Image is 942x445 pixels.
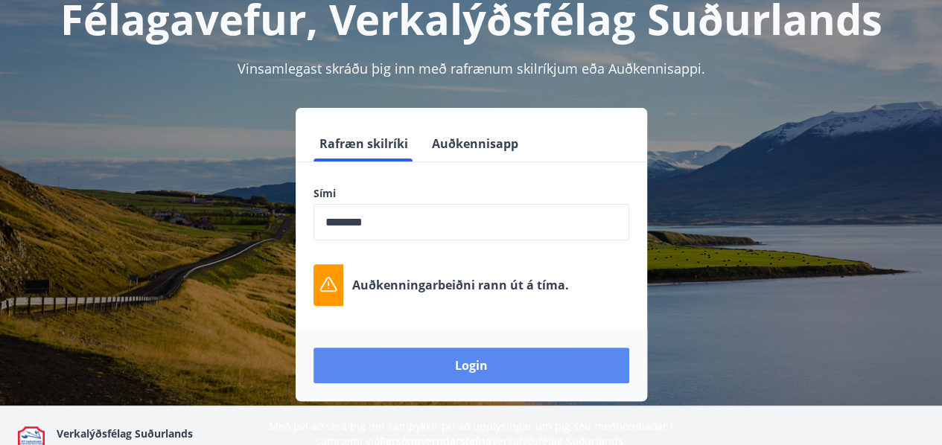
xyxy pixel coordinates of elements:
button: Rafræn skilríki [314,126,414,161]
span: Vinsamlegast skráðu þig inn með rafrænum skilríkjum eða Auðkennisappi. [238,60,705,77]
span: Verkalýðsfélag Suðurlands [57,426,193,441]
button: Login [314,348,629,383]
label: Sími [314,186,629,201]
button: Auðkennisapp [426,126,524,161]
p: Auðkenningarbeiðni rann út á tíma. [352,277,569,293]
